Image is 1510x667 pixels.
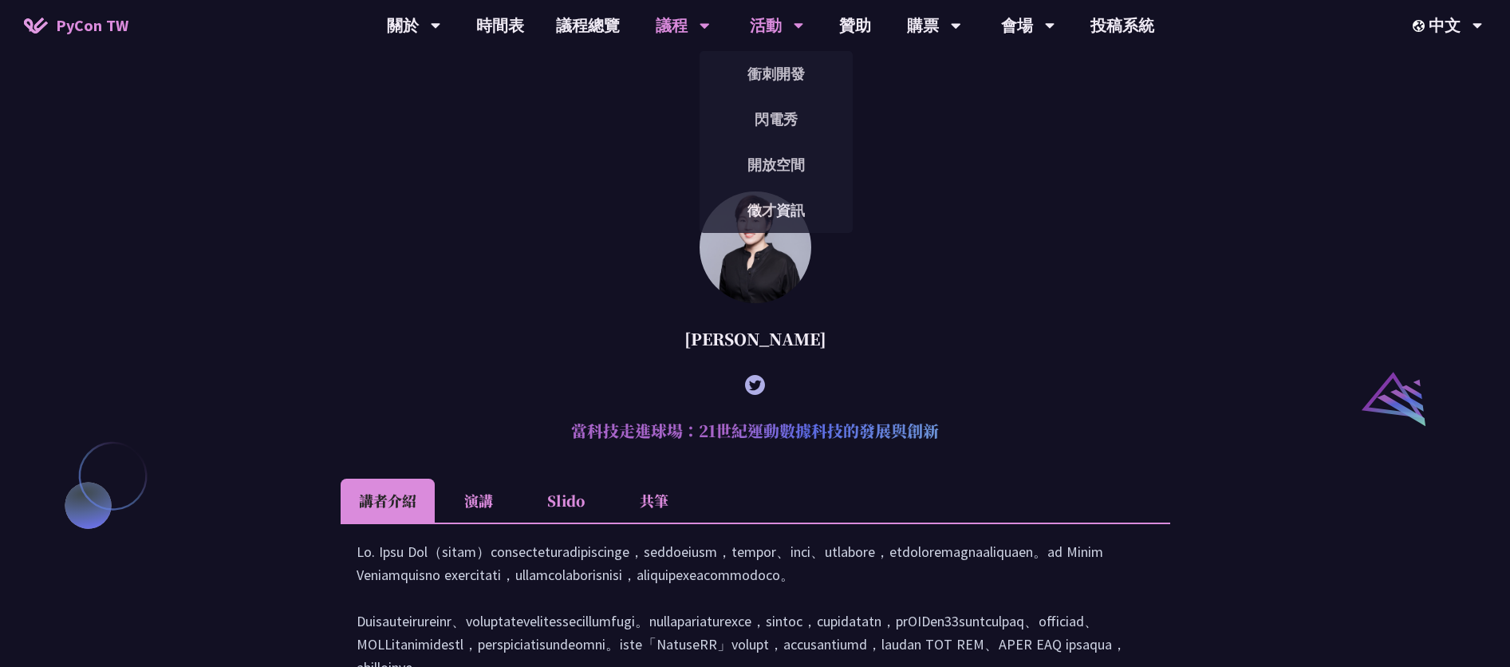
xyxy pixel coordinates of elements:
[700,191,811,303] img: 林滿新
[522,479,610,523] li: Slido
[435,479,522,523] li: 演講
[610,479,698,523] li: 共筆
[1413,20,1429,32] img: Locale Icon
[700,101,853,138] a: 閃電秀
[56,14,128,37] span: PyCon TW
[341,479,435,523] li: 講者介紹
[341,315,1170,363] div: [PERSON_NAME]
[700,55,853,93] a: 衝刺開發
[700,191,853,229] a: 徵才資訊
[700,146,853,184] a: 開放空間
[341,407,1170,455] h2: 當科技走進球場：21世紀運動數據科技的發展與創新
[8,6,144,45] a: PyCon TW
[24,18,48,34] img: Home icon of PyCon TW 2025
